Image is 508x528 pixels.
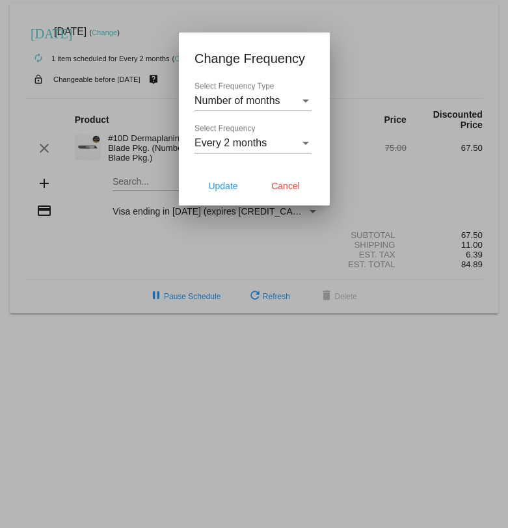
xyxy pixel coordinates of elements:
mat-select: Select Frequency Type [194,95,312,107]
h1: Change Frequency [194,48,314,69]
span: Update [208,181,237,191]
span: Number of months [194,95,280,106]
button: Cancel [257,174,314,198]
span: Every 2 months [194,137,267,148]
span: Cancel [271,181,300,191]
button: Update [194,174,252,198]
mat-select: Select Frequency [194,137,312,149]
